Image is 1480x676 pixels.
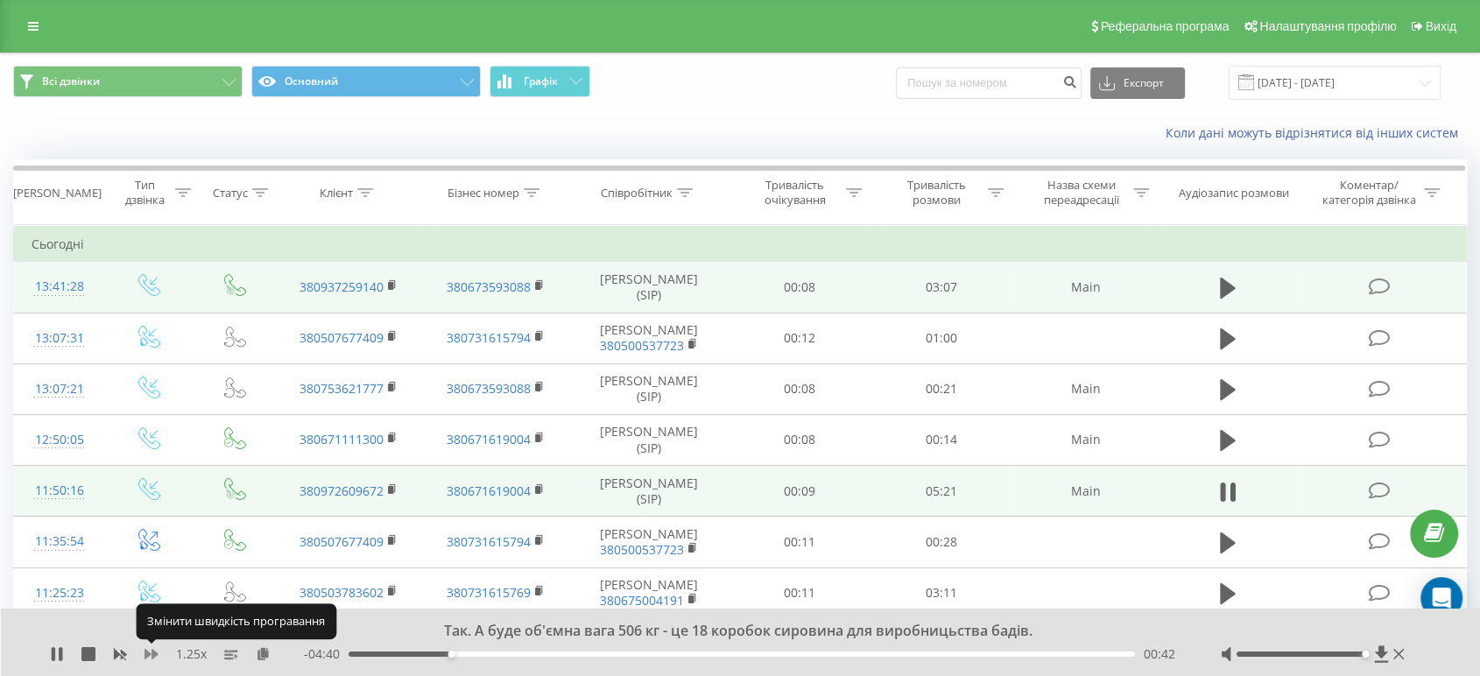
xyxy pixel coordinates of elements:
[32,270,87,304] div: 13:41:28
[1012,466,1159,517] td: Main
[186,622,1272,641] div: Так. А буде об'ємна вага 506 кг - це 18 коробок сировина для виробницьства бадів.
[447,380,531,397] a: 380673593088
[569,466,728,517] td: [PERSON_NAME] (SIP)
[1101,19,1230,33] span: Реферальна програма
[120,178,171,208] div: Тип дзвінка
[600,541,684,558] a: 380500537723
[569,414,728,465] td: [PERSON_NAME] (SIP)
[448,186,519,201] div: Бізнес номер
[870,567,1012,618] td: 03:11
[1012,363,1159,414] td: Main
[1317,178,1420,208] div: Коментар/категорія дзвінка
[447,431,531,447] a: 380671619004
[447,482,531,499] a: 380671619004
[251,66,481,97] button: Основний
[1362,651,1369,658] div: Accessibility label
[1426,19,1456,33] span: Вихід
[569,262,728,313] td: [PERSON_NAME] (SIP)
[300,380,384,397] a: 380753621777
[13,66,243,97] button: Всі дзвінки
[447,584,531,601] a: 380731615769
[729,517,870,567] td: 00:11
[176,645,207,663] span: 1.25 x
[304,645,349,663] span: - 04:40
[447,278,531,295] a: 380673593088
[890,178,983,208] div: Тривалість розмови
[1179,186,1289,201] div: Аудіозапис розмови
[32,525,87,559] div: 11:35:54
[447,533,531,550] a: 380731615794
[729,466,870,517] td: 00:09
[490,66,590,97] button: Графік
[300,278,384,295] a: 380937259140
[32,423,87,457] div: 12:50:05
[136,604,336,639] div: Змінити швидкість програвання
[13,186,102,201] div: [PERSON_NAME]
[729,414,870,465] td: 00:08
[1420,577,1462,619] div: Open Intercom Messenger
[1166,124,1467,141] a: Коли дані можуть відрізнятися вiд інших систем
[14,227,1467,262] td: Сьогодні
[1012,414,1159,465] td: Main
[870,313,1012,363] td: 01:00
[569,313,728,363] td: [PERSON_NAME]
[524,75,558,88] span: Графік
[729,313,870,363] td: 00:12
[1259,19,1396,33] span: Налаштування профілю
[300,584,384,601] a: 380503783602
[32,372,87,406] div: 13:07:21
[32,576,87,610] div: 11:25:23
[42,74,100,88] span: Всі дзвінки
[448,651,455,658] div: Accessibility label
[213,186,248,201] div: Статус
[729,262,870,313] td: 00:08
[1035,178,1129,208] div: Назва схеми переадресації
[32,474,87,508] div: 11:50:16
[1012,262,1159,313] td: Main
[729,363,870,414] td: 00:08
[32,321,87,356] div: 13:07:31
[870,414,1012,465] td: 00:14
[748,178,842,208] div: Тривалість очікування
[870,262,1012,313] td: 03:07
[569,517,728,567] td: [PERSON_NAME]
[569,363,728,414] td: [PERSON_NAME] (SIP)
[896,67,1082,99] input: Пошук за номером
[300,482,384,499] a: 380972609672
[1090,67,1185,99] button: Експорт
[300,431,384,447] a: 380671111300
[569,567,728,618] td: [PERSON_NAME]
[601,186,673,201] div: Співробітник
[1144,645,1175,663] span: 00:42
[870,363,1012,414] td: 00:21
[600,337,684,354] a: 380500537723
[300,533,384,550] a: 380507677409
[320,186,353,201] div: Клієнт
[870,466,1012,517] td: 05:21
[300,329,384,346] a: 380507677409
[729,567,870,618] td: 00:11
[447,329,531,346] a: 380731615794
[600,592,684,609] a: 380675004191
[870,517,1012,567] td: 00:28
